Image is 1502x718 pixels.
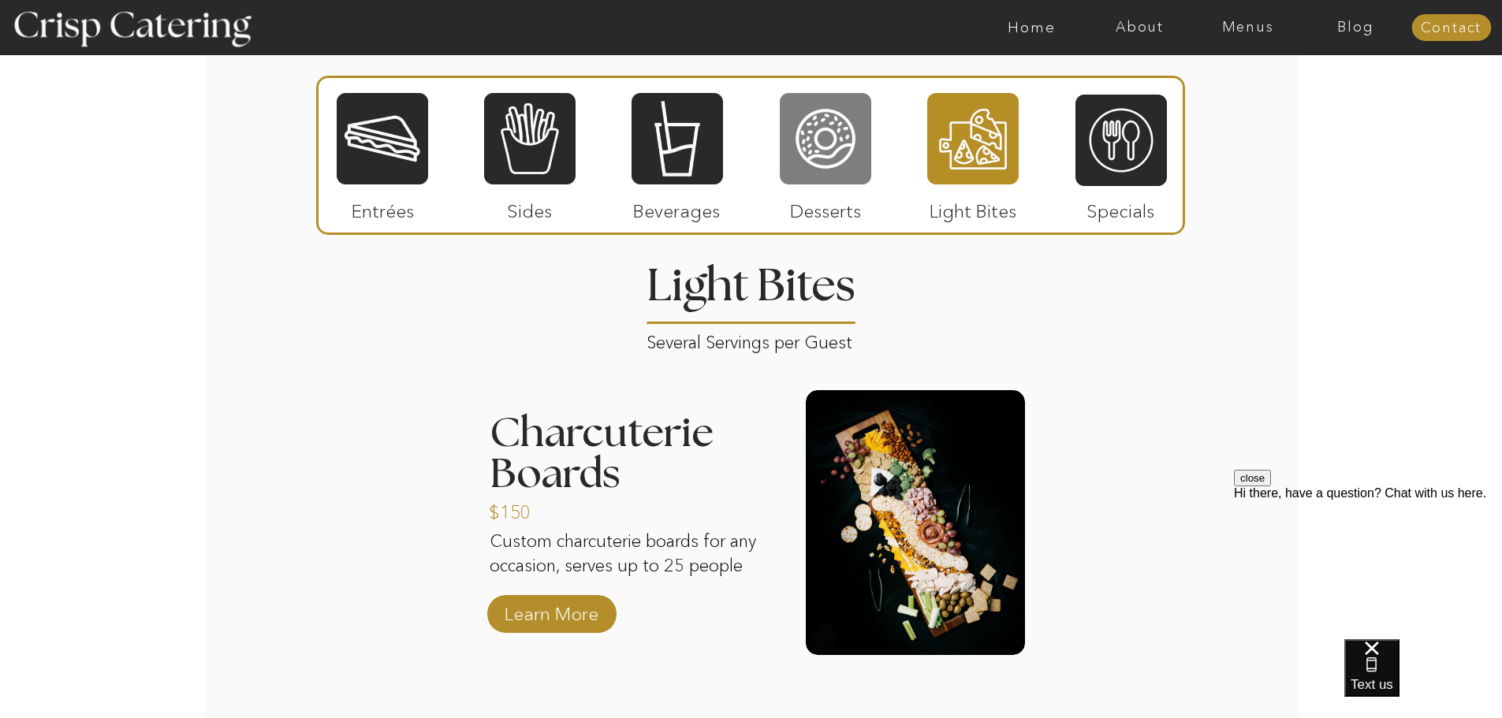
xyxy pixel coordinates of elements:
[1234,470,1502,659] iframe: podium webchat widget prompt
[624,184,729,230] p: Beverages
[1194,20,1302,35] a: Menus
[490,413,780,496] h3: Charcuterie Boards
[477,184,582,230] p: Sides
[490,530,760,598] p: Custom charcuterie boards for any occasion, serves up to 25 people
[921,184,1026,230] p: Light Bites
[641,264,862,322] h2: Light Bites
[1068,184,1173,230] p: Specials
[489,485,594,531] a: $150
[773,184,878,230] p: Desserts
[1411,20,1491,36] a: Contact
[1086,20,1194,35] a: About
[1344,639,1502,718] iframe: podium webchat widget bubble
[647,327,857,345] p: Several Servings per Guest
[978,20,1086,35] a: Home
[1302,20,1410,35] a: Blog
[330,184,435,230] p: Entrées
[499,587,604,633] a: Learn More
